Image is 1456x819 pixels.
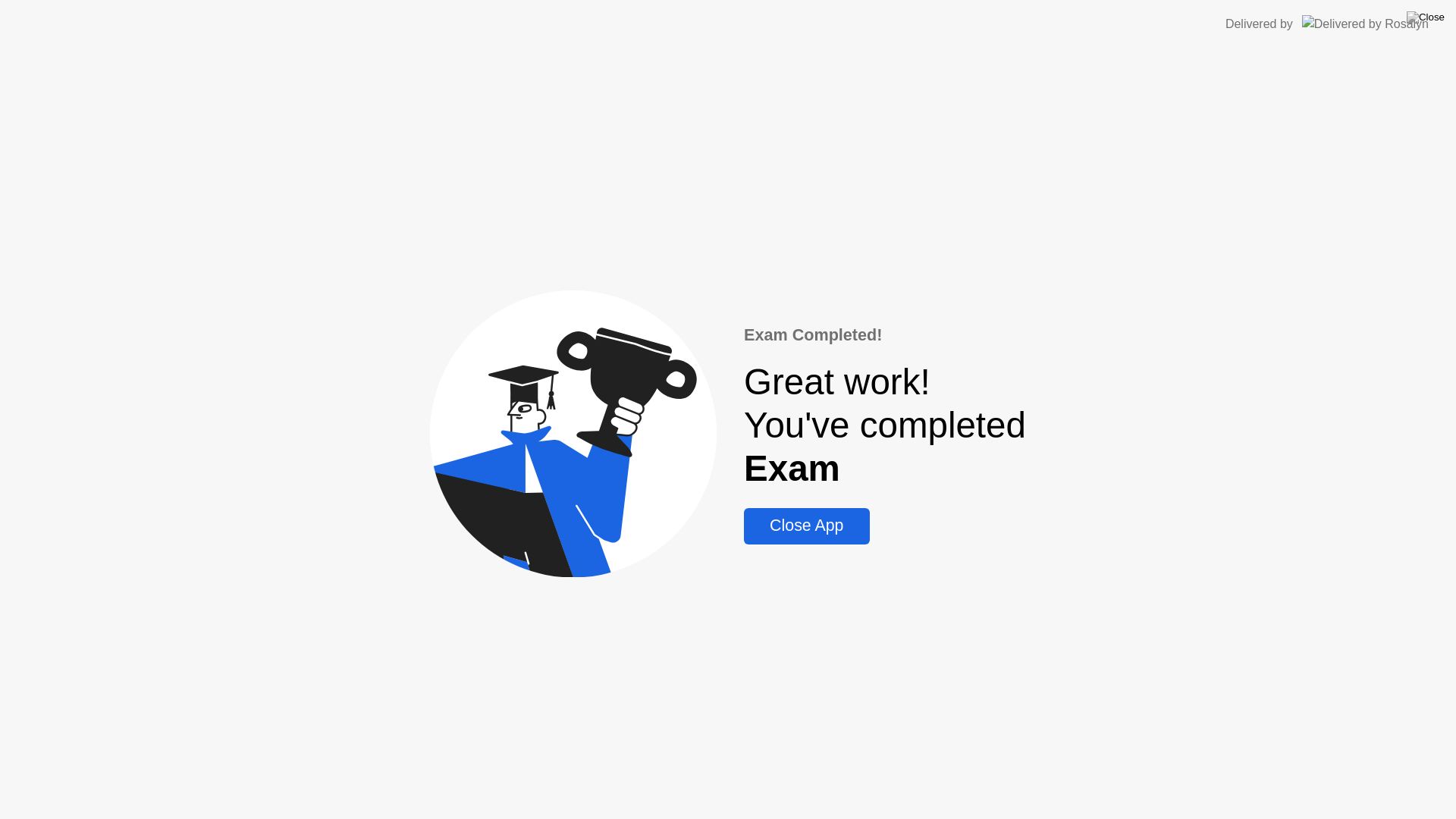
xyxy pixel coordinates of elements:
div: Exam Completed! [744,323,1026,347]
div: Delivered by [1225,15,1293,33]
img: Delivered by Rosalyn [1302,15,1429,33]
div: Close App [748,516,864,535]
div: Great work! You've completed [744,360,1026,490]
img: Close [1407,11,1445,24]
b: Exam [744,448,840,488]
button: Close App [744,508,869,544]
